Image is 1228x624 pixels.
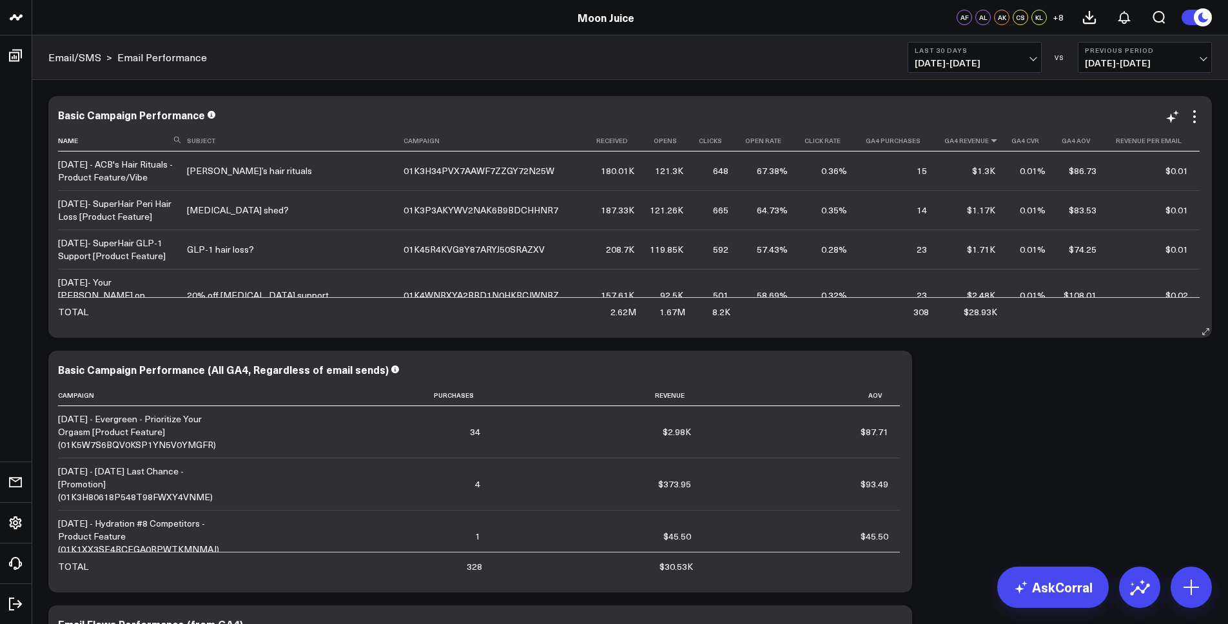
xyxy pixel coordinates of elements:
[1165,243,1188,256] div: $0.01
[404,204,558,217] div: 01K3P3AKYWV2NAK6B9BDCHHNR7
[1085,58,1205,68] span: [DATE] - [DATE]
[917,243,927,256] div: 23
[713,243,728,256] div: 592
[58,108,205,122] div: Basic Campaign Performance
[58,130,187,151] th: Name
[861,425,888,438] div: $87.71
[601,164,634,177] div: 180.01K
[908,42,1042,73] button: Last 30 Days[DATE]-[DATE]
[58,465,223,503] div: [DATE] - [DATE] Last Chance - [Promotion] (01K3H80618P548T98FWXY4VNME)
[972,164,995,177] div: $1.3K
[1048,54,1071,61] div: VS
[663,530,691,543] div: $45.50
[660,289,683,302] div: 92.5K
[915,58,1035,68] span: [DATE] - [DATE]
[606,243,634,256] div: 208.7K
[646,130,696,151] th: Opens
[1165,164,1188,177] div: $0.01
[58,517,223,556] div: [DATE] - Hydration #8 Competitors - Product Feature (01K1XX3SE4BCEGA0RPWTKMNMAJ)
[939,130,1007,151] th: Ga4 Revenue
[915,46,1035,54] b: Last 30 Days
[58,276,175,315] div: [DATE]- Your [PERSON_NAME] on Hormones [Remail]
[48,50,101,64] a: Email/SMS
[470,425,480,438] div: 34
[475,530,480,543] div: 1
[913,306,929,318] div: 308
[975,10,991,25] div: AL
[187,164,312,177] div: [PERSON_NAME]’s hair rituals
[1050,10,1066,25] button: +8
[1020,164,1046,177] div: 0.01%
[1064,289,1096,302] div: $108.01
[58,197,175,223] div: [DATE]- SuperHair Peri Hair Loss [Product Feature]
[1165,204,1188,217] div: $0.01
[1053,13,1064,22] span: + 8
[757,204,788,217] div: 64.73%
[821,164,847,177] div: 0.36%
[757,243,788,256] div: 57.43%
[917,164,927,177] div: 15
[757,289,788,302] div: 58.69%
[917,204,927,217] div: 14
[997,567,1109,608] a: AskCorral
[659,306,685,318] div: 1.67M
[404,289,559,302] div: 01K4WNRXYA2RBD1N0HKRCJWNBZ
[187,243,254,256] div: GLP-1 hair loss?
[703,385,900,406] th: Aov
[757,164,788,177] div: 67.38%
[58,385,235,406] th: Campaign
[58,413,223,451] div: [DATE] - Evergreen - Prioritize Your Orgasm [Product Feature] (01K5W7S6BQV0KSP1YN5V0YMGFR)
[58,362,389,376] div: Basic Campaign Performance (All GA4, Regardless of email sends)
[957,10,972,25] div: AF
[658,478,691,491] div: $373.95
[967,204,995,217] div: $1.17K
[404,130,591,151] th: Campaign
[663,425,691,438] div: $2.98K
[994,10,1009,25] div: AK
[187,130,404,151] th: Subject
[187,204,289,217] div: [MEDICAL_DATA] shed?
[821,289,847,302] div: 0.32%
[1069,204,1096,217] div: $83.53
[859,130,939,151] th: Ga4 Purchases
[1069,164,1096,177] div: $86.73
[578,10,634,24] a: Moon Juice
[967,289,995,302] div: $2.48K
[740,130,799,151] th: Open Rate
[591,130,645,151] th: Received
[1020,204,1046,217] div: 0.01%
[861,478,888,491] div: $93.49
[1020,243,1046,256] div: 0.01%
[404,243,545,256] div: 01K45R4KVG8Y87ARYJ50SRAZXV
[650,243,683,256] div: 119.85K
[117,50,207,64] a: Email Performance
[821,243,847,256] div: 0.28%
[713,204,728,217] div: 665
[404,164,554,177] div: 01K3H34PVX7AAWF7ZZGY72N25W
[610,306,636,318] div: 2.62M
[1069,243,1096,256] div: $74.25
[713,289,728,302] div: 501
[492,385,703,406] th: Revenue
[917,289,927,302] div: 23
[1031,10,1047,25] div: KL
[235,385,492,406] th: Purchases
[1057,130,1108,151] th: Ga4 Aov
[1013,10,1028,25] div: CS
[861,530,888,543] div: $45.50
[650,204,683,217] div: 121.26K
[1078,42,1212,73] button: Previous Period[DATE]-[DATE]
[712,306,730,318] div: 8.2K
[799,130,859,151] th: Click Rate
[187,289,329,302] div: 20% off [MEDICAL_DATA] support
[964,306,997,318] div: $28.93K
[1165,289,1188,302] div: $0.02
[659,560,693,573] div: $30.53K
[467,560,482,573] div: 328
[713,164,728,177] div: 648
[821,204,847,217] div: 0.35%
[48,50,112,64] div: >
[1085,46,1205,54] b: Previous Period
[1007,130,1057,151] th: Ga4 Cvr
[601,289,634,302] div: 157.61K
